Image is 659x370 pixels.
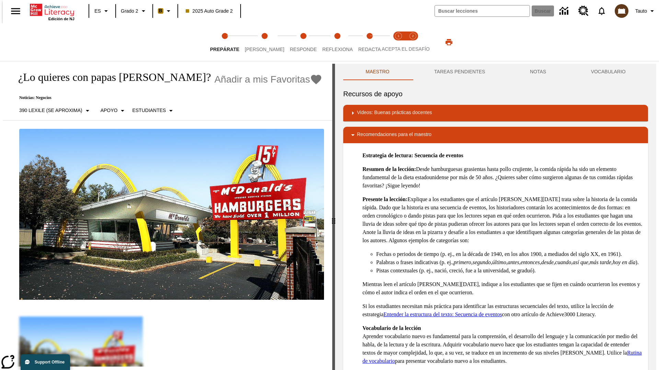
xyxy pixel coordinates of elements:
[362,166,416,172] strong: Resumen de la lección:
[91,5,113,17] button: Lenguaje: ES, Selecciona un idioma
[454,259,471,265] em: primero
[573,259,588,265] em: así que
[357,109,432,117] p: Videos: Buenas prácticas docentes
[376,267,643,275] li: Pistas contextuales (p. ej., nació, creció, fue a la universidad, se graduó).
[11,95,322,100] p: Noticias: Negocios
[210,47,239,52] span: Prepárate
[555,259,571,265] em: cuando
[555,2,574,21] a: Centro de información
[362,280,643,297] p: Mientras leen el artículo [PERSON_NAME][DATE], indique a los estudiantes que se fijen en cuándo o...
[389,23,408,61] button: Acepta el desafío lee step 1 of 2
[362,195,643,245] p: Explique a los estudiantes que el artículo [PERSON_NAME][DATE] trata sobre la historia de la comi...
[322,47,353,52] span: Reflexiona
[362,302,643,319] p: Si los estudiantes necesitan más práctica para identificar las estructuras secuenciales del texto...
[48,17,74,21] span: Edición de NJ
[121,8,138,15] span: Grado 2
[397,34,399,38] text: 1
[508,259,519,265] em: antes
[362,325,421,331] strong: Vocabulario de la lección
[412,64,508,80] button: TAREAS PENDIENTES
[132,107,166,114] p: Estudiantes
[615,4,628,18] img: avatar image
[574,2,593,20] a: Centro de recursos, Se abrirá en una pestaña nueva.
[335,64,656,370] div: activity
[3,64,332,367] div: reading
[19,129,324,300] img: Uno de los primeros locales de McDonald's, con el icónico letrero rojo y los arcos amarillos.
[205,23,245,61] button: Prepárate step 1 of 5
[11,71,211,84] h1: ¿Lo quieres con papas [PERSON_NAME]?
[35,360,65,365] span: Support Offline
[362,152,463,158] strong: Estrategia de lectura: Secuencia de eventos
[155,5,175,17] button: Boost El color de la clase es anaranjado claro. Cambiar el color de la clase.
[353,23,386,61] button: Redacta step 5 of 5
[239,23,290,61] button: Lee step 2 of 5
[186,8,233,15] span: 2025 Auto Grade 2
[284,23,322,61] button: Responde step 3 of 5
[633,5,659,17] button: Perfil/Configuración
[362,165,643,190] p: Desde hamburguesas grasientas hasta pollo crujiente, la comida rápida ha sido un elemento fundame...
[343,64,412,80] button: Maestro
[5,1,26,21] button: Abrir el menú lateral
[376,258,643,267] li: Palabras o frases indicativas (p. ej., , , , , , , , , , ).
[118,5,150,17] button: Grado: Grado 2, Elige un grado
[215,74,310,85] span: Añadir a mis Favoritas
[358,47,381,52] span: Redacta
[343,127,648,143] div: Recomendaciones para el maestro
[19,107,82,114] p: 390 Lexile (Se aproxima)
[412,34,414,38] text: 2
[215,73,323,85] button: Añadir a mis Favoritas - ¿Lo quieres con papas fritas?
[590,259,611,265] em: más tarde
[94,8,101,15] span: ES
[343,64,648,80] div: Instructional Panel Tabs
[129,104,178,117] button: Seleccionar estudiante
[613,259,636,265] em: hoy en día
[438,36,460,48] button: Imprimir
[403,23,423,61] button: Acepta el desafío contesta step 2 of 2
[362,324,643,365] p: Aprender vocabulario nuevo es fundamental para la comprensión, el desarrollo del lenguaje y la co...
[343,88,648,99] h6: Recursos de apoyo
[521,259,540,265] em: entonces
[317,23,358,61] button: Reflexiona step 4 of 5
[376,250,643,258] li: Fechas o periodos de tiempo (p. ej., en la década de 1940, en los años 1900, a mediados del siglo...
[382,46,430,52] span: ACEPTA EL DESAFÍO
[492,259,506,265] em: último
[357,131,431,139] p: Recomendaciones para el maestro
[362,196,407,202] strong: Presente la lección:
[508,64,569,80] button: NOTAS
[541,259,554,265] em: desde
[21,354,70,370] button: Support Offline
[16,104,94,117] button: Seleccione Lexile, 390 Lexile (Se aproxima)
[159,7,162,15] span: B
[383,311,502,317] a: Entender la estructura del texto: Secuencia de eventos
[98,104,130,117] button: Tipo de apoyo, Apoyo
[593,2,611,20] a: Notificaciones
[568,64,648,80] button: VOCABULARIO
[332,64,335,370] div: Pulsa la tecla de intro o la barra espaciadora y luego presiona las flechas de derecha e izquierd...
[101,107,118,114] p: Apoyo
[343,105,648,121] div: Videos: Buenas prácticas docentes
[473,259,491,265] em: segundo
[30,2,74,21] div: Portada
[290,47,317,52] span: Responde
[611,2,633,20] button: Escoja un nuevo avatar
[635,8,647,15] span: Tauto
[245,47,284,52] span: [PERSON_NAME]
[435,5,530,16] input: Buscar campo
